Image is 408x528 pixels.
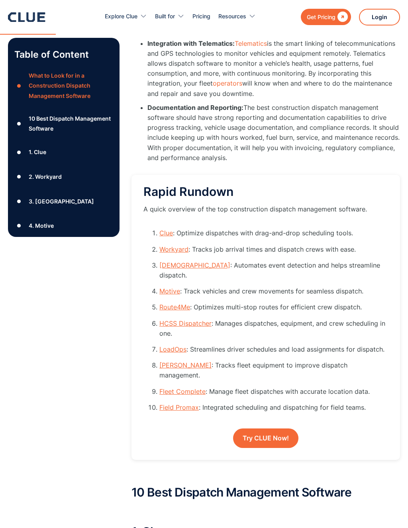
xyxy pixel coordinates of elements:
[155,4,175,29] div: Built for
[29,196,94,206] div: 3. [GEOGRAPHIC_DATA]
[14,117,24,129] div: ●
[159,245,188,253] a: Workyard
[159,387,388,397] li: : Manage fleet dispatches with accurate location data.
[143,184,233,199] span: Rapid Rundown
[218,4,246,29] div: Resources
[218,4,256,29] div: Resources
[159,403,199,411] a: Field Promax
[29,70,113,101] div: What to Look for in a Construction Dispatch Management Software
[159,228,388,238] li: : Optimize dispatches with drag-and-drop scheduling tools.
[159,360,388,380] li: : Tracks fleet equipment to improve dispatch management.
[159,403,388,413] li: : Integrated scheduling and dispatching for field teams.
[14,220,24,232] div: ●
[29,147,46,157] div: 1. Clue
[147,39,400,99] li: is the smart linking of telecommunications and GPS technologies to monitor vehicles and equipment...
[159,361,212,369] a: [PERSON_NAME]
[159,302,388,312] li: : Optimizes multi-stop routes for efficient crew dispatch.
[147,39,235,47] strong: Integration with Telematics:
[14,48,113,61] p: Table of Content
[159,287,180,295] a: Motive
[359,9,400,25] a: Login
[335,12,348,22] div: 
[14,80,24,92] div: ●
[14,195,113,207] a: ●3. [GEOGRAPHIC_DATA]
[301,9,351,25] a: Get Pricing
[29,172,62,182] div: 2. Workyard
[105,4,147,29] div: Explore Clue
[143,204,367,214] p: A quick overview of the top construction dispatch management software.
[159,345,186,353] a: LoadOps
[131,507,400,517] p: ‍
[14,171,113,183] a: ●2. Workyard
[235,39,267,47] a: Telematics
[14,70,113,101] a: ●What to Look for in a Construction Dispatch Management Software
[147,103,400,163] li: The best construction dispatch management software should have strong reporting and documentation...
[131,468,400,478] p: ‍
[159,303,190,311] a: Route4Me
[14,195,24,207] div: ●
[159,286,388,296] li: : Track vehicles and crew movements for seamless dispatch.
[14,113,113,133] a: ●10 Best Dispatch Management Software
[147,104,243,111] strong: Documentation and Reporting:
[131,486,400,499] h2: 10 Best Dispatch Management Software
[14,220,113,232] a: ●4. Motive
[159,387,206,395] a: Fleet Complete
[159,319,388,338] li: : Manages dispatches, equipment, and crew scheduling in one.
[159,229,173,237] a: Clue
[159,261,230,269] a: [DEMOGRAPHIC_DATA]
[155,4,184,29] div: Built for
[213,79,242,87] a: operators
[29,113,113,133] div: 10 Best Dispatch Management Software
[307,12,335,22] div: Get Pricing
[159,319,212,327] a: HCSS Dispatcher
[14,171,24,183] div: ●
[233,428,298,448] a: Try CLUE Now!
[105,4,137,29] div: Explore Clue
[159,244,388,254] li: : Tracks job arrival times and dispatch crews with ease.
[159,260,388,280] li: : Automates event detection and helps streamline dispatch.
[14,146,113,158] a: ●1. Clue
[192,4,210,29] a: Pricing
[14,146,24,158] div: ●
[29,221,54,231] div: 4. Motive
[159,344,388,354] li: : Streamlines driver schedules and load assignments for dispatch.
